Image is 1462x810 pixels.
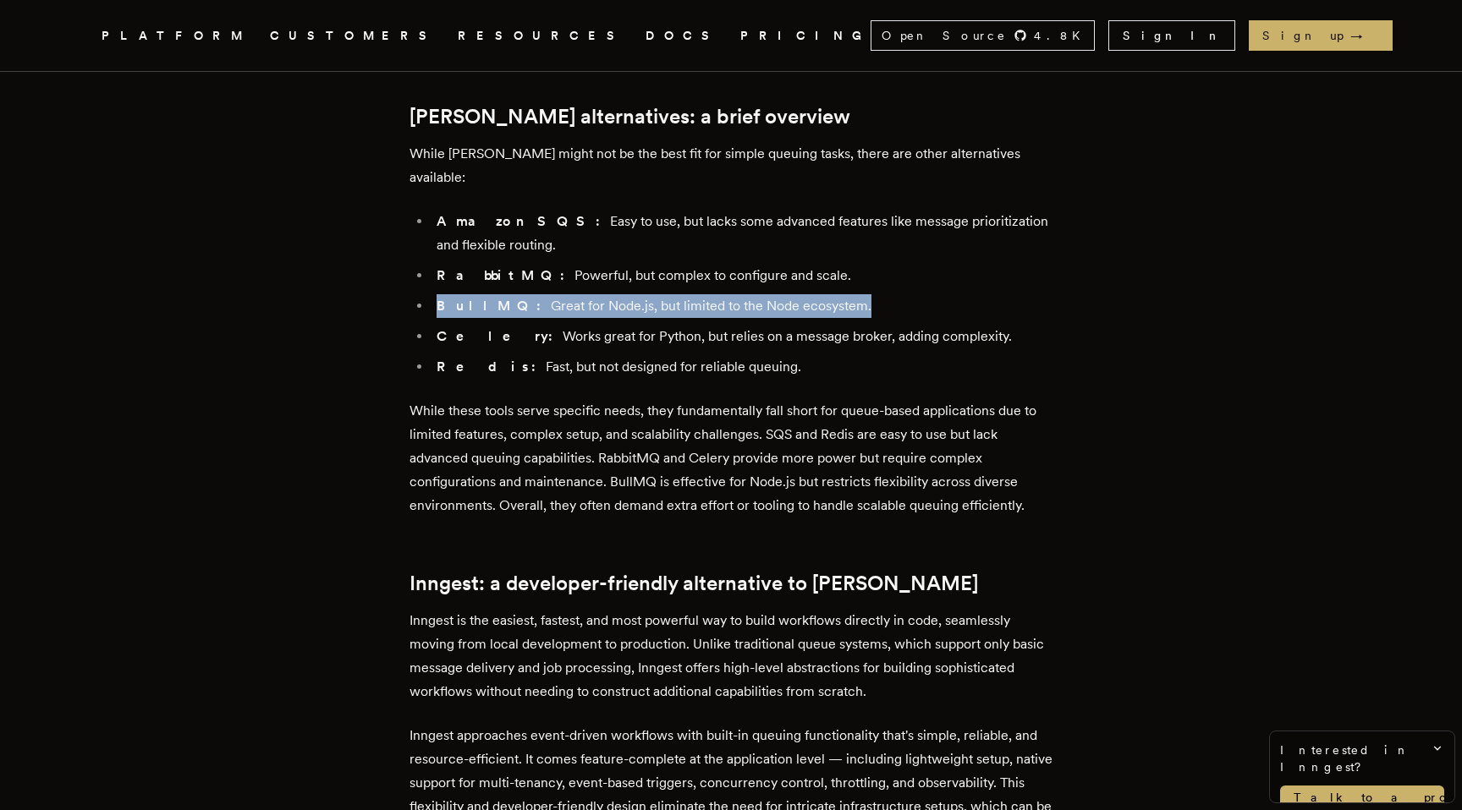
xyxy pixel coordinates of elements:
strong: Amazon SQS: [437,213,610,229]
a: DOCS [646,25,720,47]
p: While these tools serve specific needs, they fundamentally fall short for queue-based application... [409,399,1053,517]
li: Easy to use, but lacks some advanced features like message prioritization and flexible routing. [431,210,1053,257]
a: CUSTOMERS [270,25,437,47]
h2: Inngest: a developer-friendly alternative to [PERSON_NAME] [409,572,1053,595]
span: Open Source [882,27,1007,44]
a: Sign up [1249,20,1393,51]
button: RESOURCES [458,25,625,47]
h2: [PERSON_NAME] alternatives: a brief overview [409,105,1053,129]
button: PLATFORM [102,25,250,47]
li: Great for Node.js, but limited to the Node ecosystem. [431,294,1053,318]
p: Inngest is the easiest, fastest, and most powerful way to build workflows directly in code, seaml... [409,609,1053,703]
p: While [PERSON_NAME] might not be the best fit for simple queuing tasks, there are other alternati... [409,142,1053,189]
a: Sign In [1108,20,1235,51]
strong: BullMQ: [437,298,551,314]
li: Powerful, but complex to configure and scale. [431,264,1053,287]
strong: Redis: [437,358,546,375]
strong: Celery: [437,328,563,344]
span: 4.8 K [1034,27,1091,44]
a: Talk to a product expert [1280,785,1444,809]
li: Works great for Python, but relies on a message broker, adding complexity. [431,325,1053,348]
a: PRICING [740,25,871,47]
span: Interested in Inngest? [1280,742,1444,775]
li: Fast, but not designed for reliable queuing. [431,355,1053,379]
span: → [1350,27,1379,44]
strong: RabbitMQ: [437,267,574,283]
